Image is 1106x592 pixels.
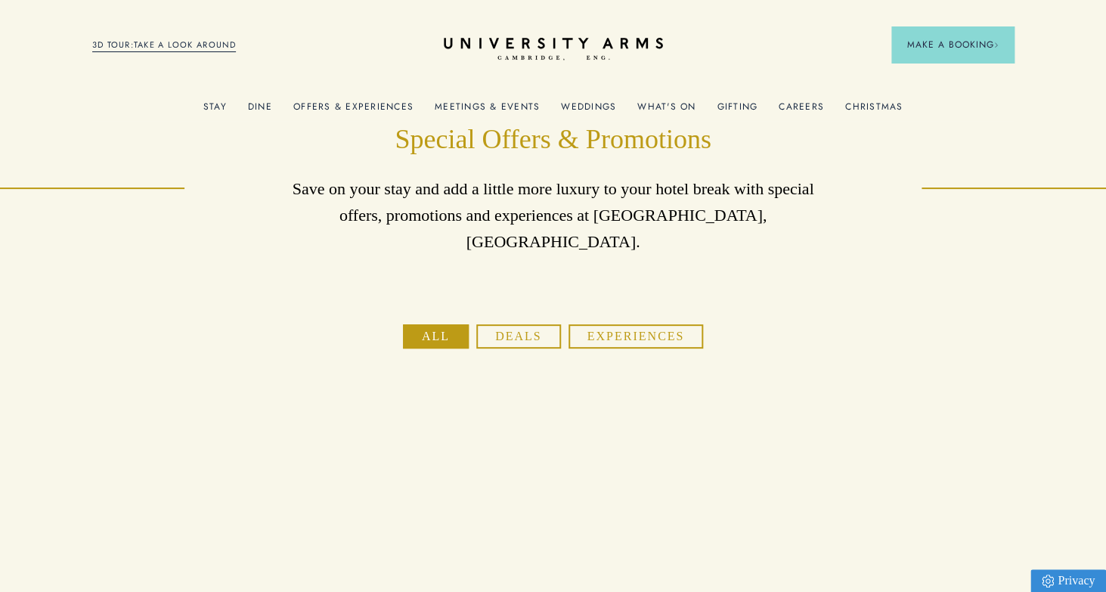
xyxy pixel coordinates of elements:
span: Make a Booking [906,38,999,51]
a: Meetings & Events [435,101,540,121]
a: Weddings [561,101,616,121]
a: Gifting [717,101,757,121]
button: Experiences [568,324,704,349]
button: Deals [476,324,561,349]
img: image-a169143ac3192f8fe22129d7686b8569f7c1e8bc-2500x1667-jpg [429,404,678,570]
a: Careers [779,101,824,121]
a: Dine [248,101,272,121]
p: Save on your stay and add a little more luxury to your hotel break with special offers, promotion... [277,175,830,256]
a: 3D TOUR:TAKE A LOOK AROUND [92,39,237,52]
h1: Special Offers & Promotions [277,122,830,158]
button: Make a BookingArrow icon [891,26,1014,63]
a: Privacy [1030,569,1106,592]
a: Stay [203,101,227,121]
img: image-8c003cf989d0ef1515925c9ae6c58a0350393050-2500x1667-jpg [118,404,367,570]
a: Home [444,38,663,61]
img: Arrow icon [993,42,999,48]
a: Offers & Experiences [293,101,414,121]
img: image-a84cd6be42fa7fc105742933f10646be5f14c709-3000x2000-jpg [739,404,988,570]
a: Christmas [845,101,903,121]
a: What's On [637,101,696,121]
button: All [403,324,469,349]
img: Privacy [1042,575,1054,587]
